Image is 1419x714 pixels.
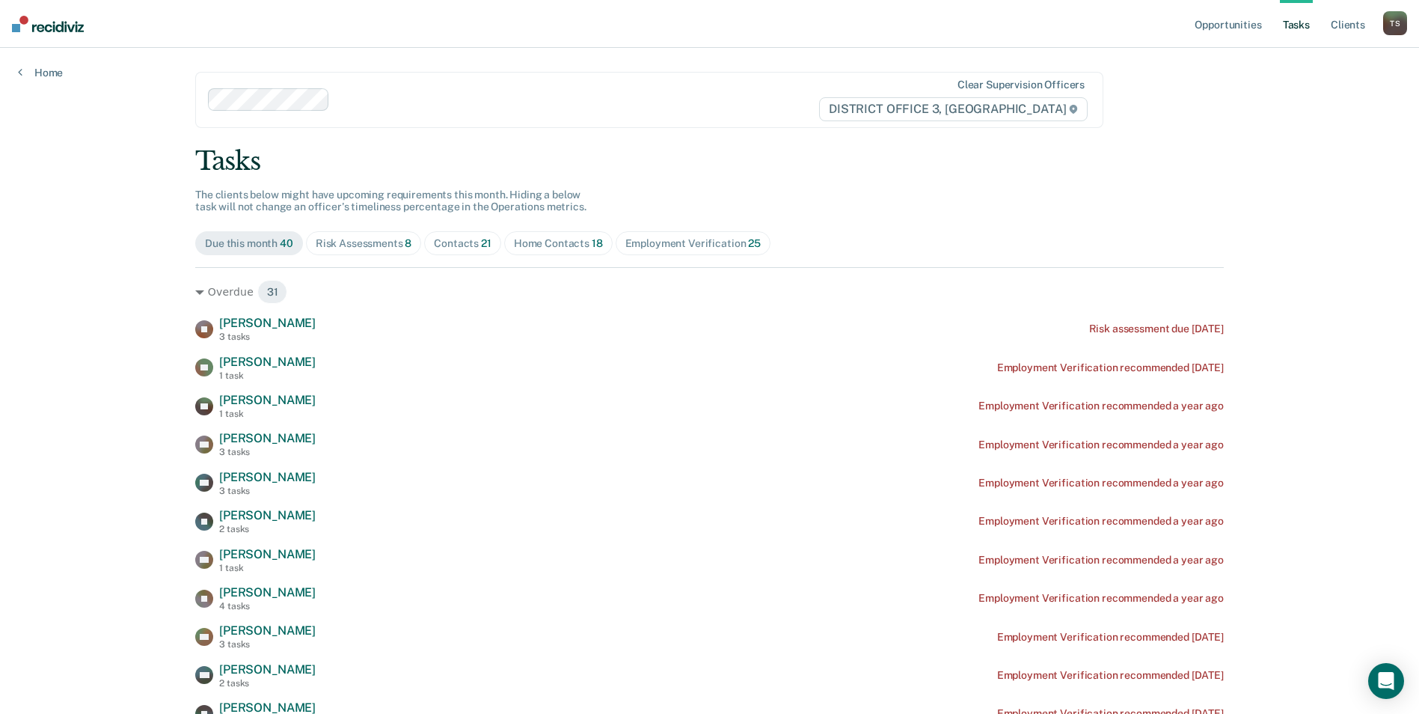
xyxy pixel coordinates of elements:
span: [PERSON_NAME] [219,355,316,369]
div: Employment Verification recommended a year ago [978,400,1224,412]
span: 40 [280,237,293,249]
div: Risk Assessments [316,237,412,250]
div: Clear supervision officers [957,79,1085,91]
span: [PERSON_NAME] [219,585,316,599]
span: The clients below might have upcoming requirements this month. Hiding a below task will not chang... [195,189,586,213]
div: 4 tasks [219,601,316,611]
span: [PERSON_NAME] [219,623,316,638]
span: 18 [592,237,603,249]
span: [PERSON_NAME] [219,547,316,561]
div: Employment Verification recommended a year ago [978,515,1224,528]
div: Employment Verification recommended [DATE] [997,631,1224,644]
span: 31 [257,280,288,304]
span: [PERSON_NAME] [219,508,316,522]
div: Open Intercom Messenger [1368,663,1404,699]
div: Employment Verification recommended [DATE] [997,669,1224,682]
div: 3 tasks [219,447,316,457]
div: 1 task [219,563,316,573]
span: DISTRICT OFFICE 3, [GEOGRAPHIC_DATA] [819,97,1088,121]
img: Recidiviz [12,16,84,32]
span: [PERSON_NAME] [219,393,316,407]
span: 8 [405,237,411,249]
div: Risk assessment due [DATE] [1089,323,1224,335]
span: [PERSON_NAME] [219,316,316,330]
div: Employment Verification recommended a year ago [978,477,1224,489]
div: 3 tasks [219,639,316,650]
div: Employment Verification recommended a year ago [978,439,1224,451]
button: TS [1383,11,1407,35]
div: 3 tasks [219,332,316,342]
div: Home Contacts [514,237,603,250]
div: 2 tasks [219,524,316,534]
div: Employment Verification recommended [DATE] [997,361,1224,374]
div: Due this month [205,237,293,250]
div: Employment Verification recommended a year ago [978,592,1224,605]
div: 1 task [219,409,316,419]
span: [PERSON_NAME] [219,662,316,677]
div: Tasks [195,146,1224,177]
div: 1 task [219,370,316,381]
div: 3 tasks [219,486,316,496]
span: [PERSON_NAME] [219,470,316,484]
div: 2 tasks [219,678,316,689]
div: Overdue 31 [195,280,1224,304]
span: 21 [481,237,491,249]
div: Employment Verification [625,237,761,250]
span: 25 [748,237,761,249]
a: Home [18,66,63,79]
span: [PERSON_NAME] [219,431,316,445]
div: T S [1383,11,1407,35]
div: Employment Verification recommended a year ago [978,554,1224,567]
div: Contacts [434,237,491,250]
